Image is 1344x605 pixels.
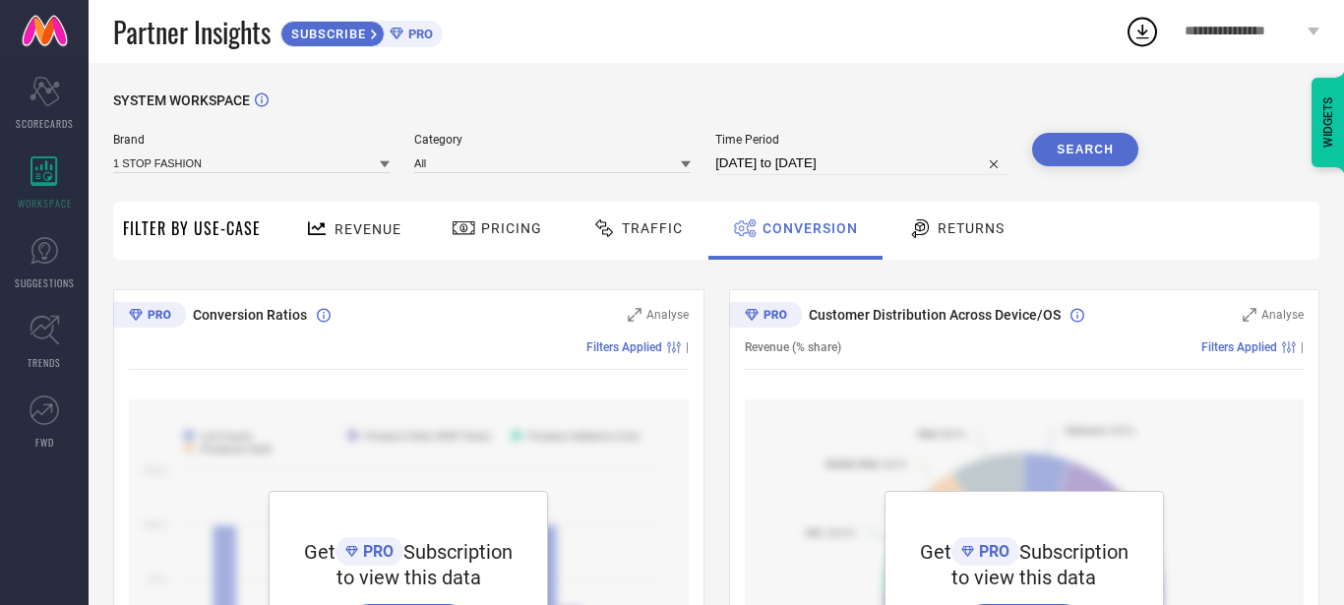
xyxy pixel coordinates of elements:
span: SUBSCRIBE [281,27,371,41]
span: Revenue [335,221,401,237]
span: PRO [358,542,394,561]
span: Time Period [715,133,1008,147]
span: Filters Applied [1201,340,1277,354]
span: Subscription [1019,540,1129,564]
span: WORKSPACE [18,196,72,211]
a: SUBSCRIBEPRO [280,16,443,47]
span: Returns [938,220,1005,236]
span: Partner Insights [113,12,271,52]
span: Customer Distribution Across Device/OS [809,307,1061,323]
button: Search [1032,133,1138,166]
svg: Zoom [1243,308,1256,322]
span: SYSTEM WORKSPACE [113,92,250,108]
span: Conversion [763,220,858,236]
span: PRO [403,27,433,41]
span: SUGGESTIONS [15,275,75,290]
span: | [686,340,689,354]
span: FWD [35,435,54,450]
input: Select time period [715,151,1008,175]
div: Premium [113,302,186,332]
div: Premium [729,302,802,332]
span: to view this data [951,566,1096,589]
span: Filter By Use-Case [123,216,261,240]
span: Analyse [1261,308,1304,322]
span: TRENDS [28,355,61,370]
span: Subscription [403,540,513,564]
svg: Zoom [628,308,641,322]
span: Filters Applied [586,340,662,354]
span: Revenue (% share) [745,340,841,354]
span: PRO [974,542,1009,561]
span: Traffic [622,220,683,236]
span: Get [920,540,951,564]
span: to view this data [336,566,481,589]
span: Brand [113,133,390,147]
span: Pricing [481,220,542,236]
span: | [1301,340,1304,354]
span: SCORECARDS [16,116,74,131]
div: Open download list [1125,14,1160,49]
span: Analyse [646,308,689,322]
span: Category [414,133,691,147]
span: Get [304,540,336,564]
span: Conversion Ratios [193,307,307,323]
